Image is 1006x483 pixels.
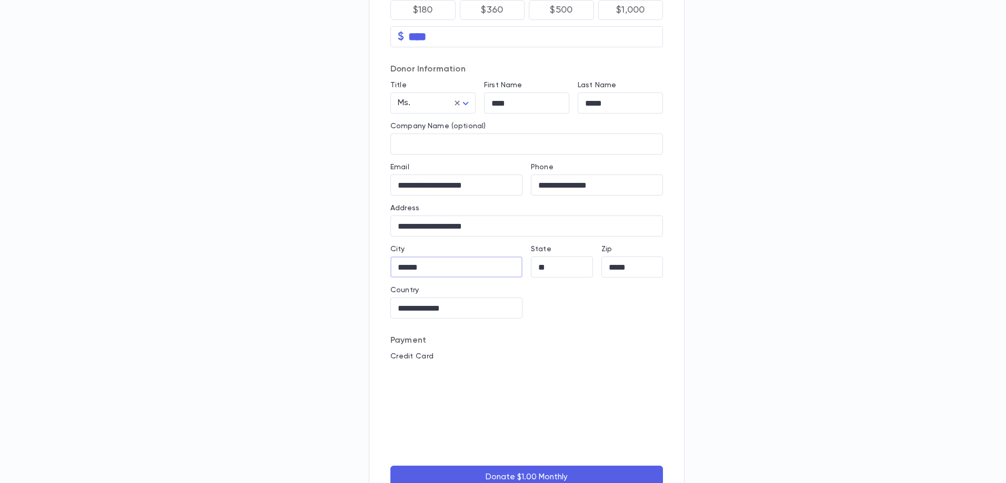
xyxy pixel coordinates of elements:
label: State [531,245,551,253]
p: Payment [390,335,663,346]
label: First Name [484,81,522,89]
label: City [390,245,405,253]
p: $ [398,32,404,42]
label: Last Name [578,81,616,89]
label: Country [390,286,419,294]
label: Email [390,163,409,171]
p: Donor Information [390,64,663,75]
p: Credit Card [390,352,663,361]
div: Ms. [390,93,476,114]
p: $1,000 [616,5,645,15]
label: Title [390,81,407,89]
span: Ms. [398,99,410,107]
p: $500 [550,5,572,15]
label: Phone [531,163,554,171]
label: Address [390,204,419,212]
p: $360 [481,5,503,15]
p: $180 [413,5,433,15]
label: Company Name (optional) [390,122,486,130]
label: Zip [601,245,612,253]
